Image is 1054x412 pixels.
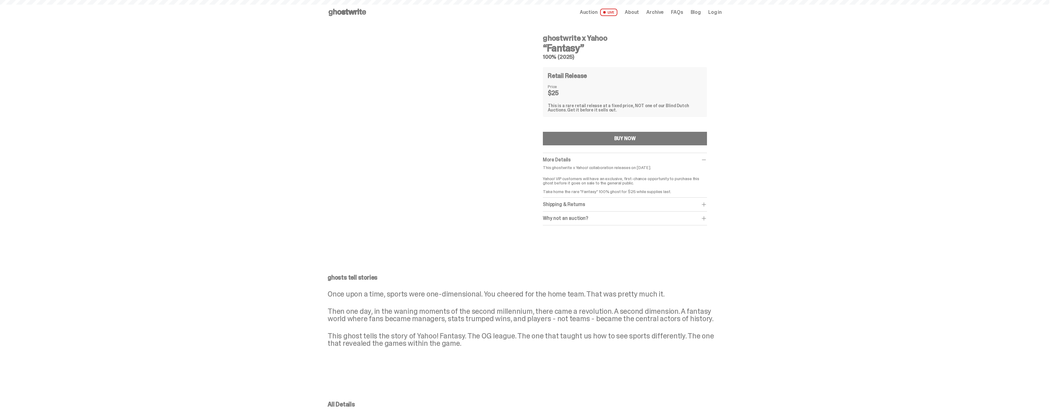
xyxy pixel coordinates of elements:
p: Yahoo! VIP customers will have an exclusive, first-chance opportunity to purchase this ghost befo... [543,172,707,194]
h4: Retail Release [548,73,587,79]
h4: ghostwrite x Yahoo [543,34,707,42]
span: Auction [580,10,598,15]
div: This is a rare retail release at a fixed price, NOT one of our Blind Dutch Auctions. [548,103,702,112]
div: BUY NOW [614,136,636,141]
button: BUY NOW [543,132,707,145]
p: Then one day, in the waning moments of the second millennium, there came a revolution. A second d... [328,308,722,322]
span: More Details [543,156,571,163]
a: Auction LIVE [580,9,617,16]
a: Log in [708,10,722,15]
p: This ghost tells the story of Yahoo! Fantasy. The OG league. The one that taught us how to see sp... [328,332,722,347]
a: Blog [691,10,701,15]
p: This ghostwrite x Yahoo! collaboration releases on [DATE]. [543,165,707,170]
dt: Price [548,84,579,89]
a: About [625,10,639,15]
p: ghosts tell stories [328,274,722,281]
div: Shipping & Returns [543,201,707,208]
p: Once upon a time, sports were one-dimensional. You cheered for the home team. That was pretty muc... [328,290,722,298]
span: LIVE [600,9,618,16]
h3: “Fantasy” [543,43,707,53]
div: Why not an auction? [543,215,707,221]
a: Archive [646,10,664,15]
a: FAQs [671,10,683,15]
dd: $25 [548,90,579,96]
h5: 100% (2025) [543,54,707,60]
span: Get it before it sells out. [567,107,617,113]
